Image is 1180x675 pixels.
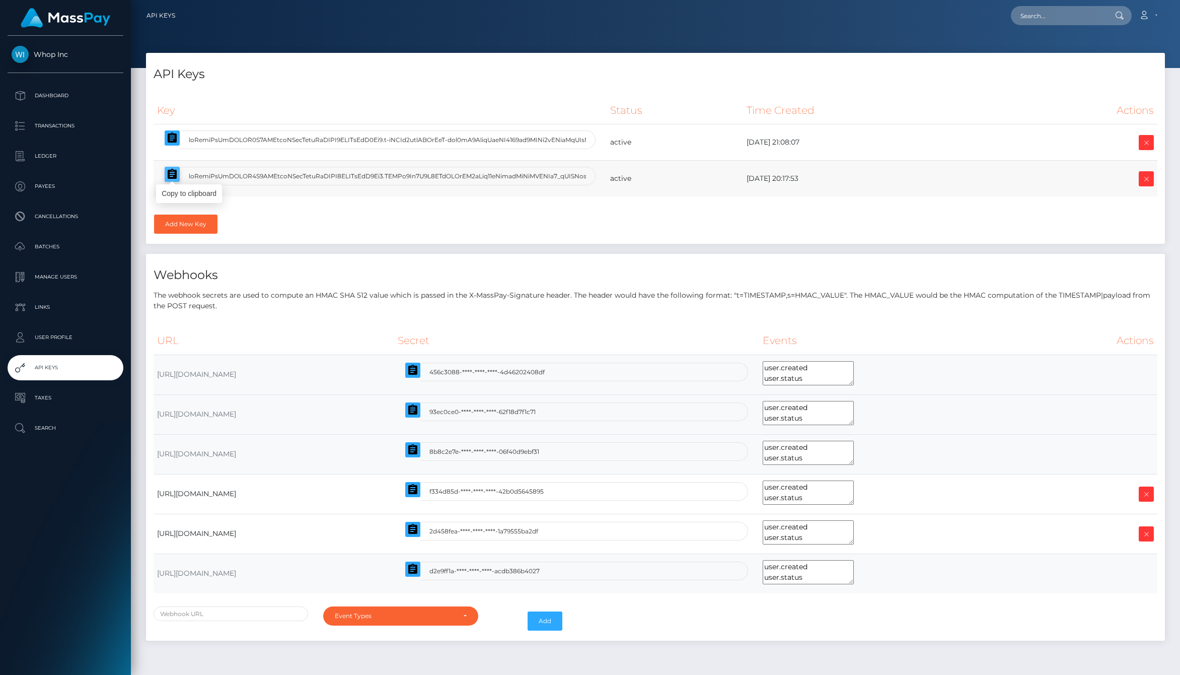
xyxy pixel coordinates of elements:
[335,612,455,620] div: Event Types
[1011,6,1105,25] input: Search...
[154,266,1157,284] h4: Webhooks
[12,300,119,315] p: Links
[763,401,854,425] textarea: user.created user.status payout.created payout.status load.created load.status load.reversed spen...
[12,88,119,103] p: Dashboard
[8,416,123,441] a: Search
[8,50,123,59] span: Whop Inc
[154,554,394,593] td: [URL][DOMAIN_NAME]
[12,118,119,133] p: Transactions
[607,97,743,124] th: Status
[743,124,1004,161] td: [DATE] 21:08:07
[154,290,1157,311] p: The webhook secrets are used to compute an HMAC SHA 512 value which is passed in the X-MassPay-Si...
[154,514,394,554] td: [URL][DOMAIN_NAME]
[607,161,743,197] td: active
[8,144,123,169] a: Ledger
[154,215,217,234] a: Add New Key
[156,184,222,203] div: Copy to clipboard
[763,560,854,584] textarea: user.created user.status payout.created payout.status load.created load.status load.reversed spen...
[8,234,123,259] a: Batches
[394,327,759,355] th: Secret
[763,481,854,505] textarea: user.created user.status payout.created payout.status load.created load.status load.reversed spen...
[12,390,119,406] p: Taxes
[12,209,119,224] p: Cancellations
[763,520,854,545] textarea: user.created user.status payout.created payout.status load.created load.status load.reversed spen...
[21,8,110,28] img: MassPay Logo
[8,295,123,320] a: Links
[1034,327,1157,355] th: Actions
[763,441,854,465] textarea: user.created user.status payout.created payout.status load.created load.status load.reversed spen...
[8,204,123,229] a: Cancellations
[12,239,119,254] p: Batches
[8,264,123,290] a: Manage Users
[12,269,119,285] p: Manage Users
[759,327,1034,355] th: Events
[12,179,119,194] p: Payees
[1003,97,1157,124] th: Actions
[154,327,394,355] th: URL
[8,83,123,108] a: Dashboard
[12,330,119,345] p: User Profile
[154,65,1157,83] h4: API Keys
[154,355,394,394] td: [URL][DOMAIN_NAME]
[154,474,394,514] td: [URL][DOMAIN_NAME]
[8,385,123,411] a: Taxes
[12,46,29,63] img: Whop Inc
[323,606,478,626] button: Event Types
[8,355,123,380] a: API Keys
[763,361,854,385] textarea: user.created user.status payout.created payout.status load.created load.status load.reversed spen...
[8,325,123,350] a: User Profile
[528,612,562,631] button: Add
[8,113,123,139] a: Transactions
[743,97,1004,124] th: Time Created
[146,5,175,26] a: API Keys
[8,174,123,199] a: Payees
[154,434,394,474] td: [URL][DOMAIN_NAME]
[12,421,119,436] p: Search
[154,394,394,434] td: [URL][DOMAIN_NAME]
[743,161,1004,197] td: [DATE] 20:17:53
[12,360,119,375] p: API Keys
[154,606,308,621] input: Webhook URL
[12,149,119,164] p: Ledger
[607,124,743,161] td: active
[154,97,607,124] th: Key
